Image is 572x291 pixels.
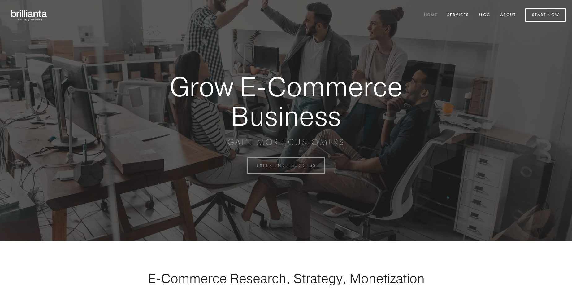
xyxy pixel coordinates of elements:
a: Blog [474,10,495,20]
a: Start Now [525,8,566,22]
p: GAIN MORE CUSTOMERS [148,137,424,148]
h1: E-Commerce Research, Strategy, Monetization [128,271,444,286]
a: About [496,10,520,20]
a: EXPERIENCE SUCCESS [247,157,325,174]
a: Services [443,10,473,20]
a: Home [420,10,442,20]
strong: Grow E-Commerce Business [148,72,424,130]
img: brillianta - research, strategy, marketing [6,6,53,24]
